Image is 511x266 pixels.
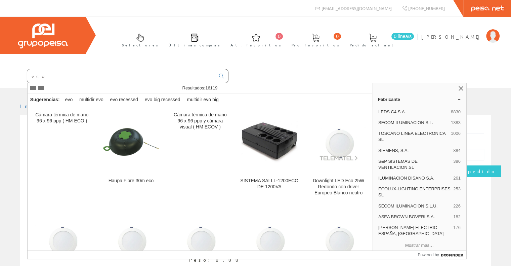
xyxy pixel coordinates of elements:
span: ILUMINACION DISANO S.A. [378,175,451,181]
img: SISTEMA SAI LL-1200ECO DE 1200VA [240,121,298,163]
a: Fabricante [373,94,466,105]
span: ECOLUX-LIGHTING ENTERPRISES SL [378,186,451,198]
span: Resultados: [182,85,217,90]
img: Downlight LED Eco 25W Redondo con driver Europeo Blanco frío [33,221,91,259]
span: 0 [275,33,283,40]
img: Downlight LED Eco 25W Redondo con Regulación 1-10V o pulsador Blanco cálido [240,221,298,259]
div: multidir evo big [184,94,221,106]
span: Art. favoritos [230,42,281,48]
img: Haupa Fibre 30m eco [102,113,160,171]
div: evo [62,94,76,106]
span: 0 línea/s [391,33,414,40]
span: Selectores [122,42,158,48]
span: 0 [334,33,341,40]
button: Mostrar más… [375,240,464,251]
span: [EMAIL_ADDRESS][DOMAIN_NAME] [322,5,392,11]
span: 1006 [451,130,461,143]
a: [PERSON_NAME] [421,28,500,34]
div: Sugerencias: [28,95,61,105]
span: SECOM ILUMINACION S.L. [378,120,448,126]
a: Powered by [418,251,466,259]
div: Haupa Fibre 30m eco [102,178,160,184]
a: Downlight LED Eco 25W Redondo con driver Europeo Blanco neutro Downlight LED Eco 25W Redondo con ... [304,107,373,204]
div: evo big recessed [142,94,183,106]
img: Downlight LED Eco 25W Redondo con Regulación 1-10V o pulsador Blanco frío [171,221,229,259]
img: Downlight LED Eco 25W Redondo con Regulación DALI Blanco neutro [309,221,368,259]
span: 182 [453,214,461,220]
span: Pedido actual [350,42,395,48]
div: Downlight LED Eco 25W Redondo con driver Europeo Blanco neutro [309,178,368,196]
div: Peso: 0.00 [189,257,256,263]
span: 16119 [205,85,217,90]
span: 386 [453,158,461,170]
span: LEDS C4 S.A. [378,109,448,115]
span: Ped. favoritos [292,42,339,48]
a: Cámara térmica de mano 96 x 96 ppp y cámara visual ( HM ECOV ) [166,107,235,204]
img: Downlight LED Eco 25W Redondo con Regulación 1-10V o pulsador Blanco neutro [102,221,160,259]
span: [PERSON_NAME] [421,33,483,40]
div: Cámara térmica de mano 96 x 96 ppp ( HM ECO ) [33,112,91,124]
span: 261 [453,175,461,181]
span: Powered by [418,252,439,258]
img: Grupo Peisa [18,24,68,48]
span: [PERSON_NAME] ELECTRIC ESPAÑA, [GEOGRAPHIC_DATA] [378,225,451,237]
span: 226 [453,203,461,209]
span: SECOM ILUMINACION S.L.U. [378,203,451,209]
span: [PHONE_NUMBER] [408,5,445,11]
span: TOSCANO LINEA ELECTRONICA SL [378,130,448,143]
span: SIEMENS, S.A. [378,148,451,154]
span: 1383 [451,120,461,126]
span: 884 [453,148,461,154]
a: Selectores [115,28,162,51]
span: ASEA BROWN BOVERI S.A. [378,214,451,220]
span: 8830 [451,109,461,115]
div: evo recessed [108,94,141,106]
span: 176 [453,225,461,237]
a: Inicio [20,103,49,109]
a: Haupa Fibre 30m eco Haupa Fibre 30m eco [97,107,166,204]
span: Últimas compras [169,42,220,48]
span: 253 [453,186,461,198]
a: SISTEMA SAI LL-1200ECO DE 1200VA SISTEMA SAI LL-1200ECO DE 1200VA [235,107,304,204]
div: Cámara térmica de mano 96 x 96 ppp y cámara visual ( HM ECOV ) [171,112,229,130]
a: Últimas compras [162,28,223,51]
img: Downlight LED Eco 25W Redondo con driver Europeo Blanco neutro [309,123,368,161]
span: S&P SISTEMAS DE VENTILACION,SL [378,158,451,170]
input: Buscar ... [27,69,215,83]
div: multidir evo [77,94,106,106]
div: SISTEMA SAI LL-1200ECO DE 1200VA [240,178,298,190]
a: Cámara térmica de mano 96 x 96 ppp ( HM ECO ) [28,107,96,204]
